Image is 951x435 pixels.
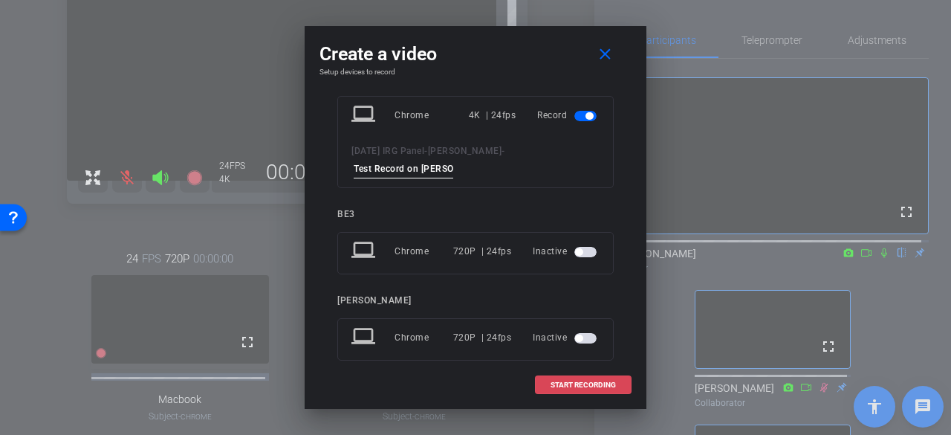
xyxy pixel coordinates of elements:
[424,146,428,156] span: -
[337,295,614,306] div: [PERSON_NAME]
[453,238,512,265] div: 720P | 24fps
[351,146,424,156] span: [DATE] IRG Panel
[351,324,378,351] mat-icon: laptop
[596,45,614,64] mat-icon: close
[551,381,616,389] span: START RECORDING
[351,238,378,265] mat-icon: laptop
[502,146,505,156] span: -
[351,102,378,129] mat-icon: laptop
[395,238,453,265] div: Chrome
[319,68,632,77] h4: Setup devices to record
[354,160,453,178] input: ENTER HERE
[469,102,516,129] div: 4K | 24fps
[533,238,600,265] div: Inactive
[395,324,453,351] div: Chrome
[395,102,469,129] div: Chrome
[319,41,632,68] div: Create a video
[453,324,512,351] div: 720P | 24fps
[428,146,502,156] span: [PERSON_NAME]
[533,324,600,351] div: Inactive
[337,209,614,220] div: BE3
[537,102,600,129] div: Record
[535,376,632,394] button: START RECORDING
